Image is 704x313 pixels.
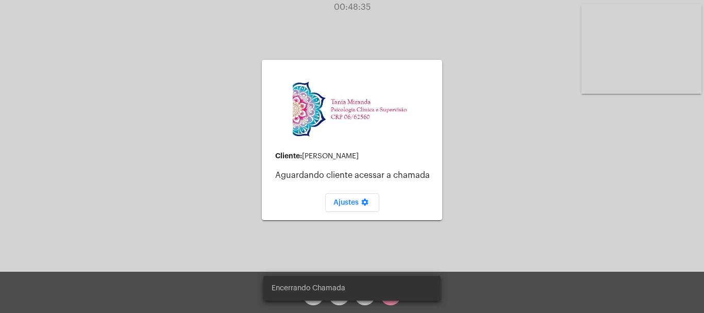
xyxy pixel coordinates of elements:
[325,193,379,212] button: Ajustes
[272,283,345,293] span: Encerrando Chamada
[275,152,302,159] strong: Cliente:
[275,152,434,160] div: [PERSON_NAME]
[333,199,371,206] span: Ajustes
[359,198,371,210] mat-icon: settings
[293,79,411,139] img: 82f91219-cc54-a9e9-c892-318f5ec67ab1.jpg
[275,171,434,180] p: Aguardando cliente acessar a chamada
[334,3,371,11] span: 00:48:35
